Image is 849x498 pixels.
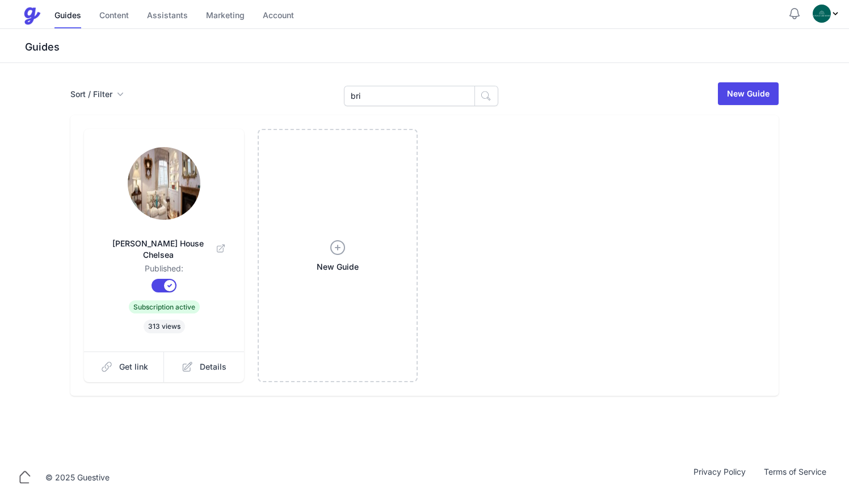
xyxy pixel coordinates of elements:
button: Sort / Filter [70,89,124,100]
a: [PERSON_NAME] House Chelsea [102,224,226,263]
dd: Published: [102,263,226,279]
a: Assistants [147,4,188,28]
a: Privacy Policy [684,466,755,489]
a: Terms of Service [755,466,835,489]
a: Marketing [206,4,245,28]
img: Guestive Guides [23,7,41,25]
span: Get link [119,361,148,373]
button: Notifications [788,7,801,20]
a: Account [263,4,294,28]
img: oovs19i4we9w73xo0bfpgswpi0cd [813,5,831,23]
span: 313 views [144,320,185,333]
a: Get link [84,351,165,382]
h3: Guides [23,40,849,54]
span: Subscription active [129,300,200,313]
a: Details [164,351,244,382]
span: Details [200,361,226,373]
a: Content [99,4,129,28]
span: [PERSON_NAME] House Chelsea [102,238,226,261]
span: New Guide [317,261,359,273]
input: Search Guides [344,86,475,106]
a: New Guide [258,129,418,382]
div: © 2025 Guestive [45,472,110,483]
img: qm23tyanh8llne9rmxzedgaebrr7 [128,147,200,220]
a: Guides [54,4,81,28]
div: Profile Menu [813,5,840,23]
a: New Guide [718,82,779,105]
